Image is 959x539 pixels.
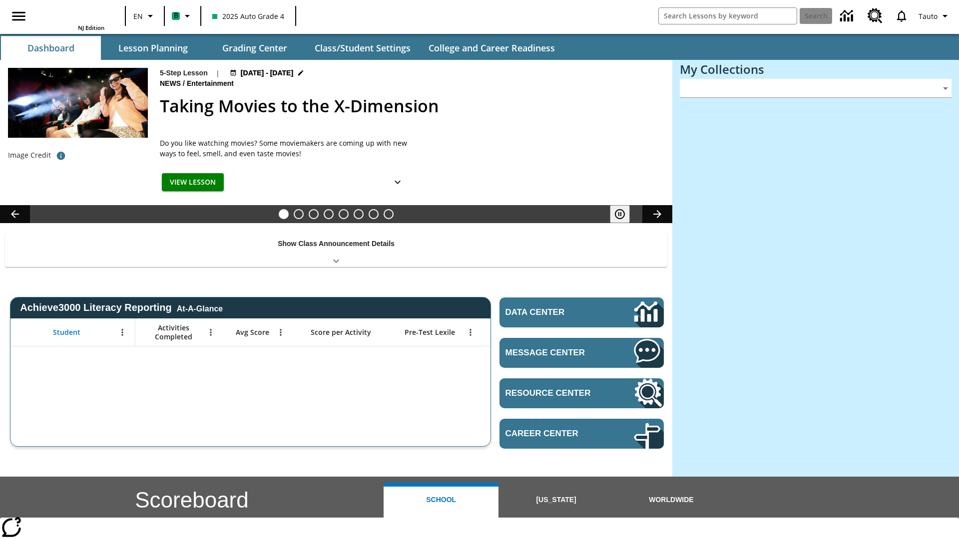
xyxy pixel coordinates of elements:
p: Image Credit [8,150,51,160]
span: EN [133,11,143,21]
h2: Taking Movies to the X-Dimension [160,93,660,119]
button: Open Menu [463,325,478,340]
button: Worldwide [614,483,729,518]
a: Data Center [834,2,862,30]
input: search field [659,8,797,24]
a: Resource Center, Will open in new tab [499,378,664,408]
span: Activities Completed [140,323,206,341]
button: Slide 5 One Idea, Lots of Hard Work [339,209,349,219]
button: Open Menu [273,325,288,340]
button: Photo credit: Photo by The Asahi Shimbun via Getty Images [51,147,71,165]
img: Panel in front of the seats sprays water mist to the happy audience at a 4DX-equipped theater. [8,68,148,138]
button: Slide 6 Pre-release lesson [354,209,364,219]
a: Career Center [499,419,664,449]
button: Dashboard [1,36,101,60]
button: [US_STATE] [498,483,613,518]
button: Slide 2 Cars of the Future? [294,209,304,219]
button: Pause [610,205,630,223]
span: NJ Edition [78,24,104,31]
button: Open Menu [203,325,218,340]
span: Message Center [505,348,604,358]
button: Language: EN, Select a language [129,7,161,25]
button: Show Details [388,173,408,192]
span: Student [53,328,80,337]
button: Slide 7 Career Lesson [369,209,379,219]
a: Data Center [499,297,664,327]
button: College and Career Readiness [421,36,563,60]
h3: My Collections [680,62,952,76]
button: Slide 4 What's the Big Idea? [324,209,334,219]
button: Lesson carousel, Next [642,205,672,223]
a: Message Center [499,338,664,368]
div: Home [39,3,104,31]
button: Slide 1 Taking Movies to the X-Dimension [279,209,289,219]
div: At-A-Glance [177,302,223,313]
div: Pause [610,205,640,223]
span: Achieve3000 Literacy Reporting [20,302,223,313]
span: [DATE] - [DATE] [241,68,293,78]
span: Resource Center [505,388,604,398]
button: Slide 8 Sleepless in the Animal Kingdom [384,209,394,219]
p: Do you like watching movies? Some moviemakers are coming up with new ways to feel, smell, and eve... [160,138,410,159]
button: Grading Center [205,36,305,60]
button: Boost Class color is mint green. Change class color [168,7,197,25]
div: Show Class Announcement Details [5,233,667,267]
p: 5-Step Lesson [160,68,208,78]
p: Show Class Announcement Details [278,239,395,249]
span: Avg Score [236,328,269,337]
button: Lesson Planning [103,36,203,60]
button: Class/Student Settings [307,36,419,60]
button: School [384,483,498,518]
span: Data Center [505,307,600,317]
span: News [160,78,183,89]
a: Notifications [889,3,915,29]
button: View Lesson [162,173,224,192]
button: Profile/Settings [915,7,955,25]
span: B [174,9,178,22]
span: Tauto [919,11,938,21]
button: Aug 18 - Aug 24 Choose Dates [228,68,307,78]
span: Pre-Test Lexile [405,328,455,337]
span: Score per Activity [311,328,371,337]
span: Career Center [505,429,604,439]
a: Resource Center, Will open in new tab [862,2,889,29]
span: | [216,68,220,78]
a: Home [39,4,104,24]
span: / [183,79,185,87]
button: Open side menu [4,1,33,31]
span: 2025 Auto Grade 4 [212,11,284,21]
button: Slide 3 Do You Want Fries With That? [309,209,319,219]
button: Open Menu [115,325,130,340]
span: Entertainment [187,78,236,89]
